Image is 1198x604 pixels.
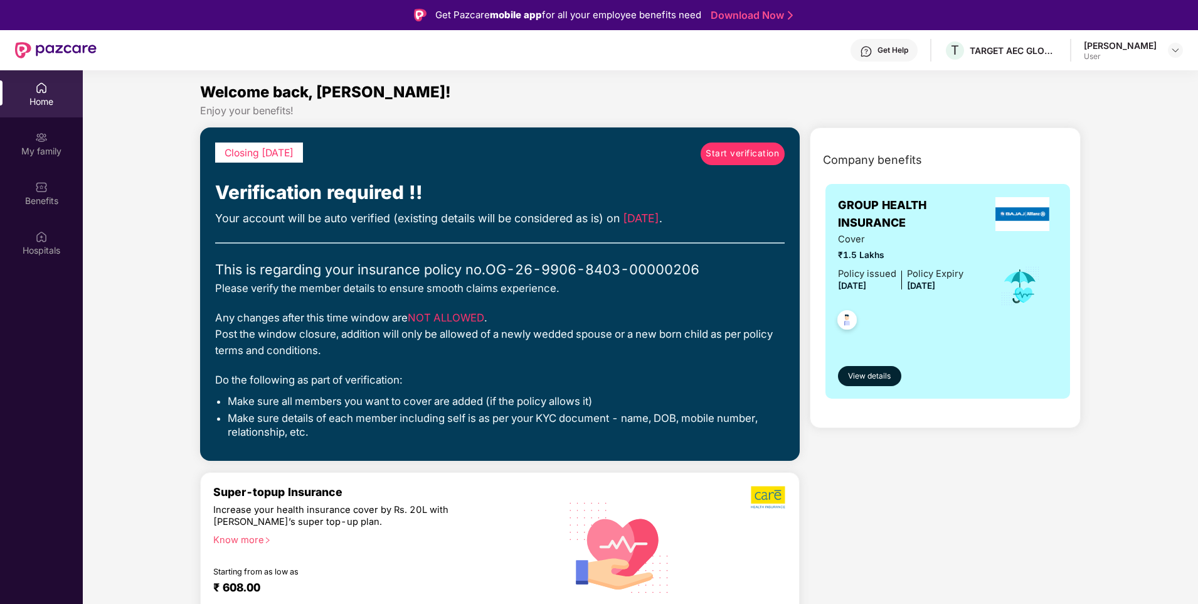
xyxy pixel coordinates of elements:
span: [DATE] [907,281,935,291]
img: svg+xml;base64,PHN2ZyBpZD0iQmVuZWZpdHMiIHhtbG5zPSJodHRwOi8vd3d3LnczLm9yZy8yMDAwL3N2ZyIgd2lkdGg9Ij... [35,181,48,193]
div: Your account will be auto verified (existing details will be considered as is) on . [215,210,785,227]
div: Super-topup Insurance [213,485,548,499]
img: icon [1000,266,1041,307]
span: GROUP HEALTH INSURANCE [838,197,987,232]
span: Company benefits [823,151,922,169]
div: Policy issued [838,267,896,281]
div: ₹ 608.00 [213,581,535,596]
div: Increase your health insurance cover by Rs. 20L with [PERSON_NAME]’s super top-up plan. [213,504,494,529]
strong: mobile app [490,9,542,21]
span: ₹1.5 Lakhs [838,249,963,262]
img: Logo [414,9,427,21]
span: Start verification [706,147,779,161]
span: View details [848,370,891,382]
span: Cover [838,232,963,247]
img: svg+xml;base64,PHN2ZyB3aWR0aD0iMjAiIGhlaWdodD0iMjAiIHZpZXdCb3g9IjAgMCAyMCAyMCIgZmlsbD0ibm9uZSIgeG... [35,131,48,144]
div: User [1084,51,1157,62]
span: [DATE] [623,212,659,225]
div: Do the following as part of verification: [215,372,785,388]
span: right [264,537,271,544]
div: Get Help [877,45,908,55]
img: b5dec4f62d2307b9de63beb79f102df3.png [751,485,787,509]
div: [PERSON_NAME] [1084,40,1157,51]
div: Know more [213,534,540,543]
a: Start verification [701,143,785,165]
a: Download Now [711,9,789,22]
div: Verification required !! [215,178,785,207]
img: svg+xml;base64,PHN2ZyBpZD0iSG9zcGl0YWxzIiB4bWxucz0iaHR0cDovL3d3dy53My5vcmcvMjAwMC9zdmciIHdpZHRoPS... [35,230,48,243]
div: Starting from as low as [213,567,494,576]
img: svg+xml;base64,PHN2ZyB4bWxucz0iaHR0cDovL3d3dy53My5vcmcvMjAwMC9zdmciIHdpZHRoPSI0OC45NDMiIGhlaWdodD... [832,306,862,337]
div: This is regarding your insurance policy no. OG-26-9906-8403-00000206 [215,259,785,280]
img: svg+xml;base64,PHN2ZyBpZD0iSG9tZSIgeG1sbnM9Imh0dHA6Ly93d3cudzMub3JnLzIwMDAvc3ZnIiB3aWR0aD0iMjAiIG... [35,82,48,94]
div: Please verify the member details to ensure smooth claims experience. [215,280,785,296]
div: Policy Expiry [907,267,963,281]
span: T [951,43,959,58]
div: TARGET AEC GLOBAL PRIVATE LIMITED [970,45,1058,57]
span: Closing [DATE] [225,147,294,159]
span: NOT ALLOWED [408,311,484,324]
li: Make sure details of each member including self is as per your KYC document - name, DOB, mobile n... [228,411,785,440]
img: Stroke [788,9,793,22]
div: Any changes after this time window are . Post the window closure, addition will only be allowed o... [215,310,785,359]
img: svg+xml;base64,PHN2ZyBpZD0iSGVscC0zMngzMiIgeG1sbnM9Imh0dHA6Ly93d3cudzMub3JnLzIwMDAvc3ZnIiB3aWR0aD... [860,45,872,58]
button: View details [838,366,901,386]
li: Make sure all members you want to cover are added (if the policy allows it) [228,394,785,408]
span: Welcome back, [PERSON_NAME]! [200,83,451,101]
div: Get Pazcare for all your employee benefits need [435,8,701,23]
img: New Pazcare Logo [15,42,97,58]
span: [DATE] [838,281,866,291]
div: Enjoy your benefits! [200,104,1081,117]
img: insurerLogo [995,197,1049,231]
img: svg+xml;base64,PHN2ZyBpZD0iRHJvcGRvd24tMzJ4MzIiIHhtbG5zPSJodHRwOi8vd3d3LnczLm9yZy8yMDAwL3N2ZyIgd2... [1170,45,1180,55]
